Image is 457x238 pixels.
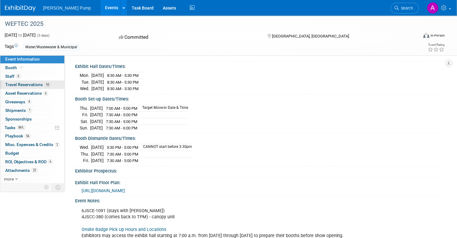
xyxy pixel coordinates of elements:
[0,141,64,149] a: Misc. Expenses & Credits2
[5,5,36,11] img: ExhibitDay
[82,188,125,193] a: [URL][DOMAIN_NAME]
[52,183,65,191] td: Toggle Event Tabs
[91,151,104,157] td: [DATE]
[48,159,53,164] span: 6
[379,32,445,41] div: Event Format
[5,117,32,121] span: Sponsorships
[43,91,48,96] span: 6
[80,157,91,164] td: Fri.
[0,98,64,106] a: Giveaways4
[43,6,91,10] span: [PERSON_NAME] Pump
[91,72,104,79] td: [DATE]
[75,94,445,102] div: Booth Set-up Dates/Times:
[75,134,445,141] div: Booth Dismantle Dates/Times:
[31,168,38,173] span: 22
[5,65,24,70] span: Booth
[0,175,64,183] a: more
[4,177,14,181] span: more
[0,81,64,89] a: Travel Reservations10
[0,124,64,132] a: Tasks86%
[428,43,444,46] div: Event Rating
[80,112,90,118] td: Fri.
[0,115,64,123] a: Sponsorships
[20,66,23,69] i: Booth reservation complete
[106,113,137,117] span: 7:30 AM - 5:00 PM
[80,151,91,157] td: Thu.
[106,119,137,124] span: 7:30 AM - 5:00 PM
[106,106,137,111] span: 7:00 AM - 5:00 PM
[399,6,413,10] span: Search
[27,108,32,113] span: 1
[5,159,53,164] span: ROI, Objectives & ROO
[75,166,445,174] div: Exhibitor Prospectus:
[5,151,19,156] span: Budget
[75,196,445,204] div: Event Notes:
[0,89,64,97] a: Asset Reservations6
[90,112,103,118] td: [DATE]
[37,34,50,38] span: (3 days)
[0,55,64,63] a: Event Information
[5,125,25,130] span: Tasks
[90,118,103,125] td: [DATE]
[107,73,138,78] span: 8:30 AM - 5:30 PM
[91,85,104,92] td: [DATE]
[80,79,91,85] td: Tue.
[80,144,91,151] td: Wed.
[423,33,429,38] img: Format-Inperson.png
[3,18,407,30] div: WEFTEC 2025
[55,142,59,147] span: 2
[107,145,138,150] span: 3:30 PM - 5:00 PM
[80,125,90,131] td: Sun.
[90,105,103,112] td: [DATE]
[0,64,64,72] a: Booth
[27,99,31,104] span: 4
[80,105,90,112] td: Thu.
[0,166,64,175] a: Attachments22
[427,2,439,14] img: Allan Curry
[5,91,48,96] span: Asset Reservations
[17,33,23,38] span: to
[75,178,445,186] div: Exhibit Hall Floor Plan:
[430,33,445,38] div: In-Person
[91,144,104,151] td: [DATE]
[5,33,36,38] span: [DATE] [DATE]
[5,108,32,113] span: Shipments
[5,133,31,138] span: Playbook
[5,99,31,104] span: Giveaways
[82,227,166,232] a: Onsite Badge Pick Up Hours and Locations
[107,80,138,85] span: 8:30 AM - 5:30 PM
[0,132,64,140] a: Playbook56
[0,106,64,115] a: Shipments1
[117,32,258,43] div: Committed
[139,144,192,151] td: CANNOT start before 3:30pm
[25,134,31,138] span: 56
[80,72,91,79] td: Mon.
[0,72,64,81] a: Staff6
[5,74,21,79] span: Staff
[17,125,25,130] span: 86%
[91,157,104,164] td: [DATE]
[80,118,90,125] td: Sat.
[0,149,64,157] a: Budget
[91,79,104,85] td: [DATE]
[106,126,137,130] span: 7:30 AM - 6:00 PM
[41,183,52,191] td: Personalize Event Tab Strip
[44,82,50,87] span: 10
[5,57,40,61] span: Event Information
[107,86,138,91] span: 8:30 AM - 3:30 PM
[138,105,188,112] td: Target Move-in Date & Time
[5,43,18,50] td: Tags
[5,168,38,173] span: Attachments
[5,142,59,147] span: Misc. Expenses & Credits
[272,34,349,38] span: [GEOGRAPHIC_DATA], [GEOGRAPHIC_DATA]
[75,62,445,69] div: Exhibit Hall Dates/Times:
[5,82,50,87] span: Travel Reservations
[391,3,419,14] a: Search
[0,158,64,166] a: ROI, Objectives & ROO6
[23,44,79,50] div: Water/Wastewater & Municipal
[90,125,103,131] td: [DATE]
[80,85,91,92] td: Wed.
[107,158,138,163] span: 7:30 AM - 5:00 PM
[16,74,21,78] span: 6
